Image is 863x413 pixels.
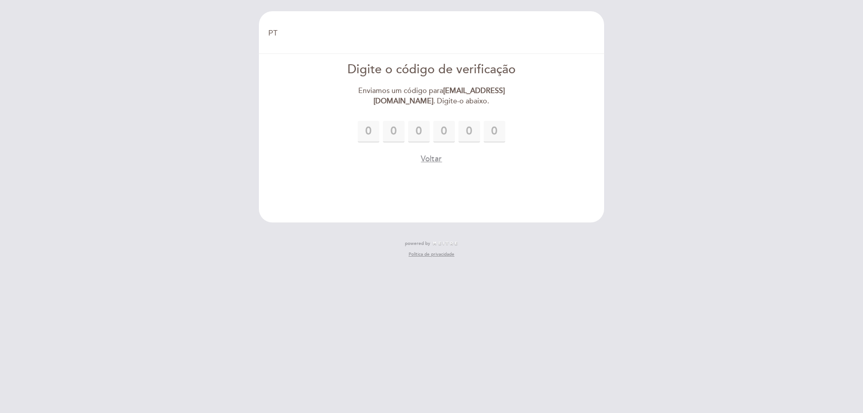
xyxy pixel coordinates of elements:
div: Enviamos um código para . Digite-o abaixo. [329,86,535,107]
strong: [EMAIL_ADDRESS][DOMAIN_NAME] [374,86,505,106]
div: Digite o código de verificação [329,61,535,79]
span: powered by [405,240,430,247]
a: Política de privacidade [409,251,454,258]
input: 0 [358,121,379,142]
input: 0 [458,121,480,142]
button: Voltar [421,153,442,164]
a: powered by [405,240,458,247]
input: 0 [383,121,405,142]
input: 0 [433,121,455,142]
input: 0 [484,121,505,142]
img: MEITRE [432,241,458,246]
input: 0 [408,121,430,142]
